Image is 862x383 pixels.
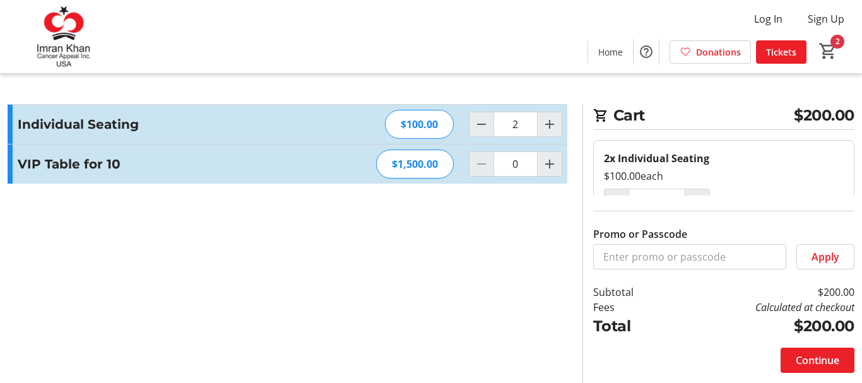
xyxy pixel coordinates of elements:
[669,285,854,300] td: $200.00
[604,168,844,184] div: $100.00 each
[794,104,854,127] span: $200.00
[789,194,829,209] span: Remove
[812,249,839,264] span: Apply
[796,244,854,269] button: Apply
[604,151,844,166] div: 2x Individual Seating
[744,9,793,29] button: Log In
[469,112,493,136] button: Decrement by one
[796,353,839,368] span: Continue
[593,285,669,300] td: Subtotal
[593,315,669,338] td: Total
[8,5,120,68] img: Imran Khan Cancer Appeal Inc.'s Logo
[629,189,685,214] input: Individual Seating Quantity
[538,112,562,136] button: Increment by one
[669,315,854,338] td: $200.00
[781,348,854,373] button: Continue
[634,39,659,64] button: Help
[538,152,562,176] button: Increment by one
[588,40,633,64] a: Home
[766,45,796,59] span: Tickets
[493,151,538,177] input: VIP Table for 10 Quantity
[593,104,854,130] h2: Cart
[593,244,786,269] input: Enter promo or passcode
[598,45,623,59] span: Home
[593,300,669,315] td: Fees
[605,189,629,213] button: Decrement by one
[669,300,854,315] td: Calculated at checkout
[593,227,687,242] label: Promo or Passcode
[376,150,454,179] div: $1,500.00
[756,40,806,64] a: Tickets
[385,110,454,139] div: $100.00
[493,112,538,137] input: Individual Seating Quantity
[670,40,751,64] a: Donations
[808,11,844,27] span: Sign Up
[696,45,741,59] span: Donations
[685,189,709,213] button: Increment by one
[18,155,293,174] h3: VIP Table for 10
[798,9,854,29] button: Sign Up
[754,11,782,27] span: Log In
[18,115,293,134] h3: Individual Seating
[817,40,839,62] button: Cart
[758,189,844,214] button: Remove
